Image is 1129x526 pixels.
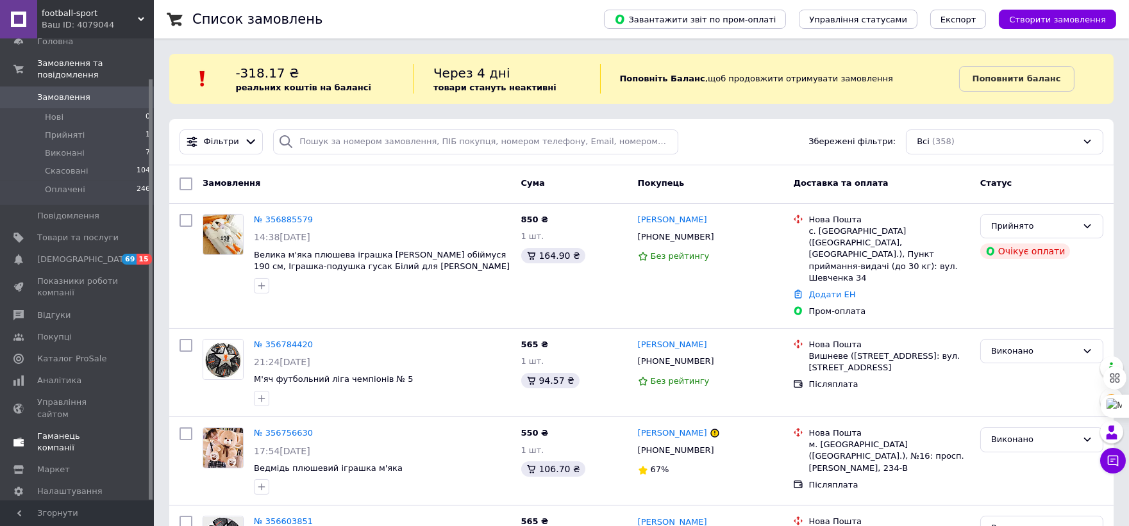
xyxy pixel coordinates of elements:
[521,215,549,224] span: 850 ₴
[203,340,243,379] img: Фото товару
[808,339,969,350] div: Нова Пошта
[651,251,710,261] span: Без рейтингу
[433,65,510,81] span: Через 4 дні
[204,136,239,148] span: Фільтри
[808,379,969,390] div: Післяплата
[932,136,955,146] span: (358)
[808,226,969,284] div: с. [GEOGRAPHIC_DATA] ([GEOGRAPHIC_DATA], [GEOGRAPHIC_DATA].), Пункт приймання-видачі (до 30 кг): ...
[254,463,403,473] a: Ведмідь плюшевий іграшка м'яка
[986,14,1116,24] a: Створити замовлення
[45,129,85,141] span: Прийняті
[433,83,556,92] b: товари стануть неактивні
[254,428,313,438] a: № 356756630
[638,427,707,440] a: [PERSON_NAME]
[42,19,154,31] div: Ваш ID: 4079044
[638,232,714,242] span: [PHONE_NUMBER]
[1100,448,1126,473] button: Чат з покупцем
[45,147,85,159] span: Виконані
[600,64,959,94] div: , щоб продовжити отримувати замовлення
[808,136,896,148] span: Збережені фільтри:
[37,331,72,343] span: Покупці
[973,74,1061,83] b: Поповнити баланс
[37,353,106,365] span: Каталог ProSale
[235,83,371,92] b: реальних коштів на балансі
[521,248,585,263] div: 164.90 ₴
[991,220,1077,233] div: Прийнято
[917,136,930,148] span: Всі
[808,427,969,439] div: Нова Пошта
[37,92,90,103] span: Замовлення
[941,15,976,24] span: Експорт
[638,445,714,455] span: [PHONE_NUMBER]
[203,339,244,380] a: Фото товару
[254,374,414,384] a: М'яч футбольний ліга чемпіонів № 5
[808,290,855,299] a: Додати ЕН
[203,214,244,255] a: Фото товару
[45,184,85,195] span: Оплачені
[521,178,545,188] span: Cума
[192,12,322,27] h1: Список замовлень
[37,309,71,321] span: Відгуки
[1009,15,1106,24] span: Створити замовлення
[37,375,81,386] span: Аналітика
[254,232,310,242] span: 14:38[DATE]
[930,10,987,29] button: Експорт
[37,36,73,47] span: Головна
[808,439,969,474] div: м. [GEOGRAPHIC_DATA] ([GEOGRAPHIC_DATA].), №16: просп. [PERSON_NAME], 234-В
[638,178,685,188] span: Покупець
[980,243,1071,259] div: Очікує оплати
[254,340,313,349] a: № 356784420
[980,178,1012,188] span: Статус
[254,250,510,283] a: Велика м'яка плюшева іграшка [PERSON_NAME] обіймуся 190 см, Іграшка-подушка гусак Білий для [PERS...
[193,69,212,88] img: :exclamation:
[37,275,119,299] span: Показники роботи компанії
[42,8,138,19] span: football-sport
[651,376,710,386] span: Без рейтингу
[808,306,969,317] div: Пром-оплата
[604,10,786,29] button: Завантажити звіт по пром-оплаті
[146,111,150,123] span: 0
[45,111,63,123] span: Нові
[137,254,151,265] span: 15
[808,479,969,491] div: Післяплата
[37,254,132,265] span: [DEMOGRAPHIC_DATA]
[521,340,549,349] span: 565 ₴
[203,178,260,188] span: Замовлення
[809,15,907,24] span: Управління статусами
[137,184,150,195] span: 246
[37,464,70,475] span: Маркет
[521,445,544,455] span: 1 шт.
[521,356,544,366] span: 1 шт.
[521,461,585,477] div: 106.70 ₴
[37,210,99,222] span: Повідомлення
[137,165,150,177] span: 104
[521,231,544,241] span: 1 шт.
[793,178,888,188] span: Доставка та оплата
[638,356,714,366] span: [PHONE_NUMBER]
[620,74,705,83] b: Поповніть Баланс
[37,397,119,420] span: Управління сайтом
[799,10,917,29] button: Управління статусами
[273,129,678,154] input: Пошук за номером замовлення, ПІБ покупця, номером телефону, Email, номером накладної
[999,10,1116,29] button: Створити замовлення
[203,428,243,468] img: Фото товару
[808,214,969,226] div: Нова Пошта
[122,254,137,265] span: 69
[521,428,549,438] span: 550 ₴
[254,516,313,526] a: № 356603851
[991,433,1077,447] div: Виконано
[37,486,103,497] span: Налаштування
[37,58,154,81] span: Замовлення та повідомлення
[203,427,244,468] a: Фото товару
[235,65,299,81] span: -318.17 ₴
[614,13,776,25] span: Завантажити звіт по пром-оплаті
[203,215,243,254] img: Фото товару
[37,232,119,243] span: Товари та послуги
[651,464,669,474] span: 67%
[146,129,150,141] span: 1
[521,516,549,526] span: 565 ₴
[808,350,969,374] div: Вишневе ([STREET_ADDRESS]: вул. [STREET_ADDRESS]
[638,214,707,226] a: [PERSON_NAME]
[146,147,150,159] span: 7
